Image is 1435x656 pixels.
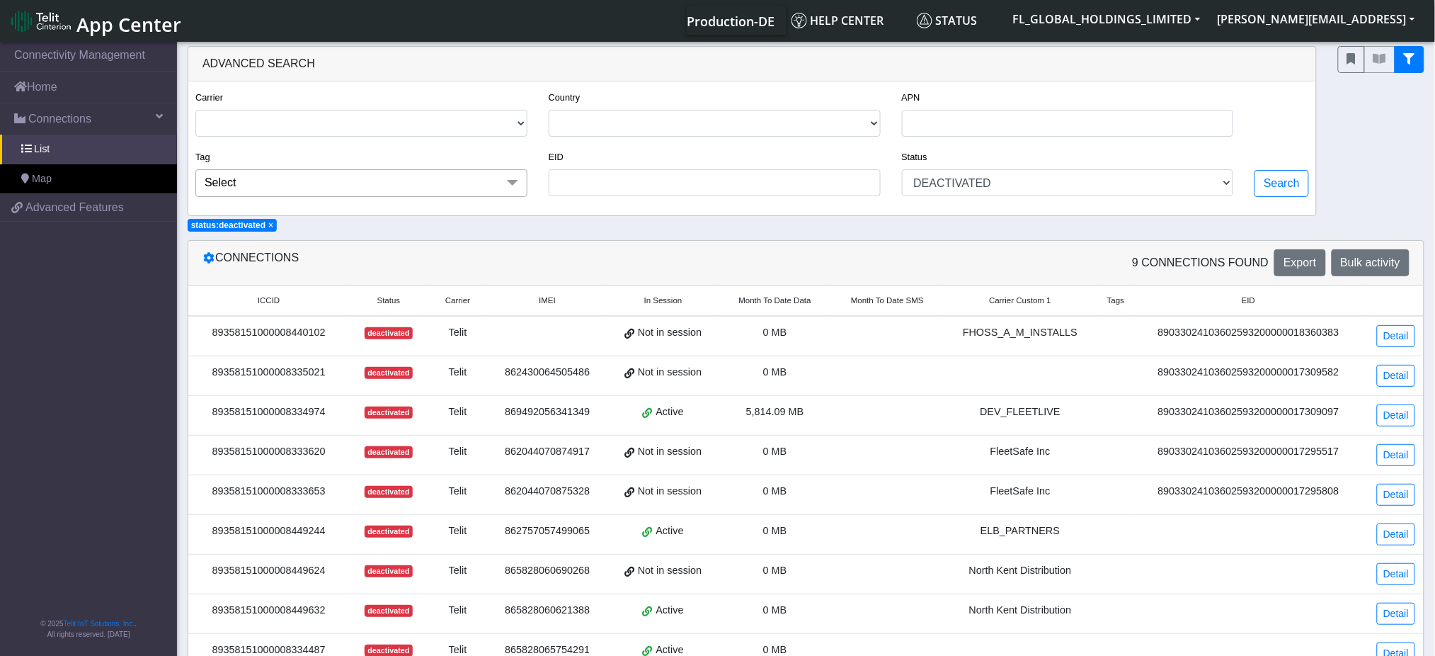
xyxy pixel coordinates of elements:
div: 89033024103602593200000017309582 [1143,365,1354,380]
span: Status [377,295,401,307]
a: Detail [1377,524,1415,545]
span: Month To Date SMS [851,295,924,307]
span: 0 MB [763,446,787,457]
span: deactivated [365,645,413,656]
div: Telit [437,405,479,420]
div: Telit [437,444,479,460]
span: Carrier [445,295,470,307]
span: Export [1284,256,1316,268]
div: 862757057499065 [496,524,598,539]
a: Your current platform instance [687,6,774,35]
a: Detail [1377,603,1415,625]
div: 862044070875328 [496,484,598,499]
button: [PERSON_NAME][EMAIL_ADDRESS] [1209,6,1424,32]
div: fitlers menu [1338,46,1424,73]
span: deactivated [365,565,413,577]
span: Status [917,13,978,28]
a: Detail [1377,563,1415,585]
div: Connections [192,249,806,276]
a: Status [911,6,1005,35]
div: 89033024103602593200000018360383 [1143,325,1354,341]
a: Help center [786,6,911,35]
span: Select [205,176,236,188]
span: Help center [791,13,884,28]
span: Active [656,524,684,539]
div: 89033024103602593200000017295517 [1143,444,1354,460]
span: × [268,220,273,230]
label: Country [549,91,581,104]
div: 89358151000008449244 [197,524,341,539]
div: FHOSS_A_M_INSTALLS [952,325,1088,341]
div: 89033024103602593200000017295808 [1143,484,1354,499]
div: 869492056341349 [496,405,598,420]
div: 862044070874917 [496,444,598,460]
div: Telit [437,365,479,380]
span: ICCID [258,295,280,307]
div: Telit [437,484,479,499]
span: deactivated [365,605,413,616]
span: deactivated [365,367,413,378]
span: 0 MB [763,327,787,338]
div: Telit [437,524,479,539]
span: Active [656,603,684,618]
div: North Kent Distribution [952,563,1088,579]
span: Not in session [638,484,702,499]
a: App Center [11,6,179,36]
span: In Session [644,295,682,307]
div: 89033024103602593200000017309097 [1143,405,1354,420]
div: FleetSafe Inc [952,484,1088,499]
button: Search [1254,170,1309,197]
a: Detail [1377,405,1415,426]
div: Advanced Search [188,47,1316,81]
a: Detail [1377,484,1415,506]
span: Not in session [638,365,702,380]
span: Advanced Features [25,199,124,216]
div: 89358151000008335021 [197,365,341,380]
span: Carrier Custom 1 [989,295,1051,307]
div: 89358151000008449632 [197,603,341,618]
span: deactivated [365,486,413,497]
span: Tags [1107,295,1124,307]
div: 865828060621388 [496,603,598,618]
div: 89358151000008334974 [197,405,341,420]
div: 89358151000008333620 [197,444,341,460]
label: Carrier [195,91,223,104]
span: 5,814.09 MB [746,406,804,417]
div: Telit [437,603,479,618]
button: FL_GLOBAL_HOLDINGS_LIMITED [1005,6,1209,32]
div: 89358151000008449624 [197,563,341,579]
span: EID [1242,295,1255,307]
span: Production-DE [687,13,775,30]
span: 0 MB [763,366,787,378]
button: Bulk activity [1332,249,1410,276]
div: FleetSafe Inc [952,444,1088,460]
span: 0 MB [763,485,787,497]
span: IMEI [539,295,556,307]
button: Export [1274,249,1325,276]
span: deactivated [365,327,413,339]
span: Not in session [638,325,702,341]
span: deactivated [365,446,413,458]
label: EID [549,150,564,164]
div: 862430064505486 [496,365,598,380]
span: 9 Connections found [1132,254,1269,271]
a: Telit IoT Solutions, Inc. [64,620,135,628]
a: Detail [1377,444,1415,466]
span: Active [656,405,684,420]
div: 865828060690268 [496,563,598,579]
a: Detail [1377,365,1415,387]
span: Not in session [638,563,702,579]
a: Detail [1377,325,1415,347]
div: DEV_FLEETLIVE [952,405,1088,420]
div: 89358151000008333653 [197,484,341,499]
button: Close [268,221,273,230]
span: Connections [28,111,91,128]
span: deactivated [365,526,413,537]
span: Month To Date Data [739,295,811,307]
div: North Kent Distribution [952,603,1088,618]
label: APN [902,91,920,104]
div: Telit [437,325,479,341]
span: Bulk activity [1341,256,1400,268]
span: 0 MB [763,565,787,576]
span: Map [32,171,52,187]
